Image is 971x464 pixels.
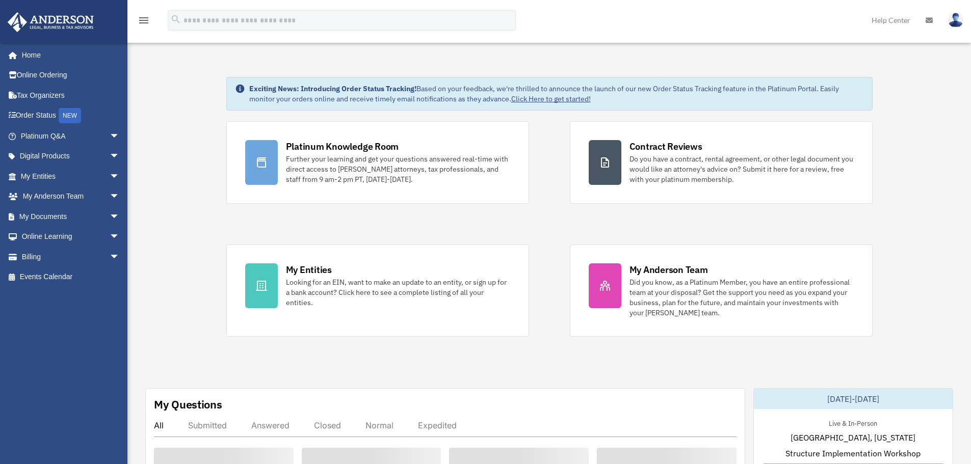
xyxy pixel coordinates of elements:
span: arrow_drop_down [110,227,130,248]
div: Submitted [188,420,227,430]
div: My Entities [286,263,332,276]
img: User Pic [948,13,963,28]
a: My Entitiesarrow_drop_down [7,166,135,186]
div: Did you know, as a Platinum Member, you have an entire professional team at your disposal? Get th... [629,277,854,318]
div: Closed [314,420,341,430]
img: Anderson Advisors Platinum Portal [5,12,97,32]
span: arrow_drop_down [110,186,130,207]
a: Events Calendar [7,267,135,287]
a: My Documentsarrow_drop_down [7,206,135,227]
strong: Exciting News: Introducing Order Status Tracking! [249,84,416,93]
a: My Anderson Team Did you know, as a Platinum Member, you have an entire professional team at your... [570,244,873,337]
div: Answered [251,420,290,430]
div: Contract Reviews [629,140,702,153]
div: My Anderson Team [629,263,708,276]
span: arrow_drop_down [110,206,130,227]
div: Do you have a contract, rental agreement, or other legal document you would like an attorney's ad... [629,154,854,184]
a: Online Learningarrow_drop_down [7,227,135,247]
span: arrow_drop_down [110,146,130,167]
div: NEW [59,108,81,123]
span: arrow_drop_down [110,166,130,187]
div: Normal [365,420,393,430]
div: Platinum Knowledge Room [286,140,399,153]
span: [GEOGRAPHIC_DATA], [US_STATE] [791,431,915,444]
div: Looking for an EIN, want to make an update to an entity, or sign up for a bank account? Click her... [286,277,510,308]
div: Live & In-Person [821,417,885,428]
div: Based on your feedback, we're thrilled to announce the launch of our new Order Status Tracking fe... [249,84,864,104]
a: My Entities Looking for an EIN, want to make an update to an entity, or sign up for a bank accoun... [226,244,529,337]
a: Billingarrow_drop_down [7,247,135,267]
a: My Anderson Teamarrow_drop_down [7,186,135,207]
a: menu [138,18,150,26]
div: My Questions [154,397,222,412]
div: [DATE]-[DATE] [754,389,953,409]
a: Online Ordering [7,65,135,86]
a: Click Here to get started! [511,94,591,103]
span: arrow_drop_down [110,126,130,147]
a: Platinum Knowledge Room Further your learning and get your questions answered real-time with dire... [226,121,529,204]
div: All [154,420,164,430]
i: menu [138,14,150,26]
i: search [170,14,181,25]
a: Tax Organizers [7,85,135,105]
div: Further your learning and get your questions answered real-time with direct access to [PERSON_NAM... [286,154,510,184]
span: Structure Implementation Workshop [785,447,921,459]
a: Home [7,45,130,65]
div: Expedited [418,420,457,430]
a: Order StatusNEW [7,105,135,126]
a: Digital Productsarrow_drop_down [7,146,135,167]
span: arrow_drop_down [110,247,130,267]
a: Contract Reviews Do you have a contract, rental agreement, or other legal document you would like... [570,121,873,204]
a: Platinum Q&Aarrow_drop_down [7,126,135,146]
